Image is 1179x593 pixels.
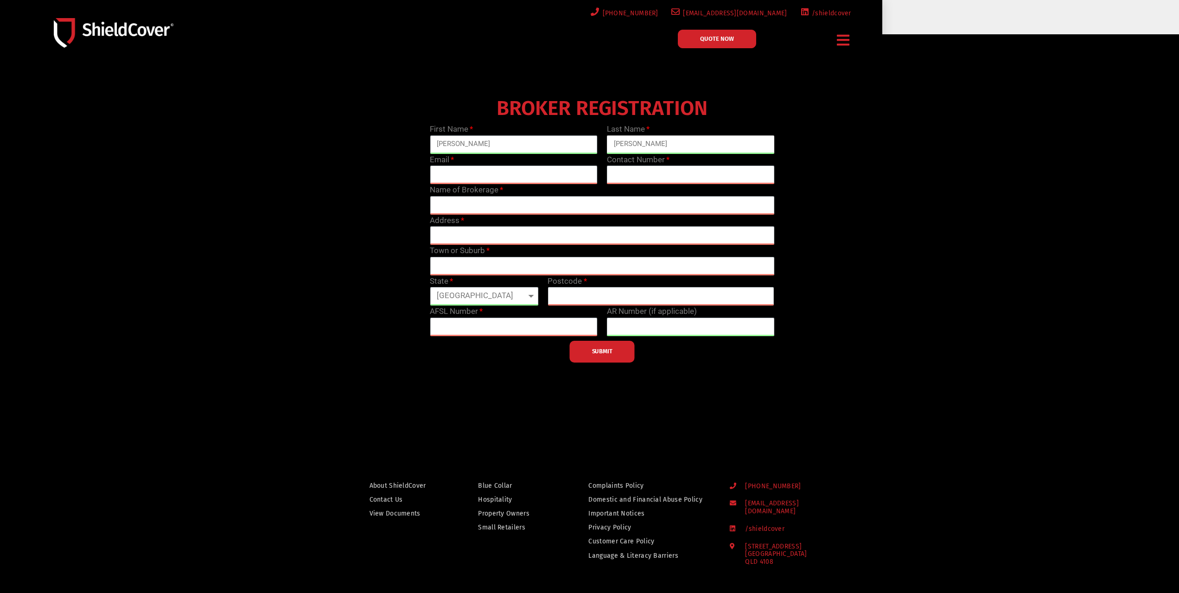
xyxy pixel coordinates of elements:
label: Contact Number [607,154,669,166]
button: SUBMIT [570,341,635,363]
span: [PHONE_NUMBER] [738,483,801,491]
span: Language & Literacy Barriers [588,550,678,561]
span: Blue Collar [478,480,512,491]
label: Email [430,154,454,166]
a: [PHONE_NUMBER] [589,7,658,19]
span: [EMAIL_ADDRESS][DOMAIN_NAME] [738,500,843,516]
a: Domestic and Financial Abuse Policy [588,494,712,505]
span: [EMAIL_ADDRESS][DOMAIN_NAME] [680,7,787,19]
span: Domestic and Financial Abuse Policy [588,494,702,505]
a: Complaints Policy [588,480,712,491]
a: Contact Us [370,494,439,505]
a: About ShieldCover [370,480,439,491]
label: Town or Suburb [430,245,490,257]
div: [GEOGRAPHIC_DATA] [745,550,807,566]
span: About ShieldCover [370,480,426,491]
span: /shieldcover [738,525,784,533]
span: Small Retailers [478,522,525,533]
a: Customer Care Policy [588,536,712,547]
span: [PHONE_NUMBER] [599,7,658,19]
div: Menu Toggle [834,29,854,51]
h4: BROKER REGISTRATION [425,103,779,114]
label: Postcode [548,275,586,287]
label: AR Number (if applicable) [607,306,697,318]
a: [EMAIL_ADDRESS][DOMAIN_NAME] [730,500,843,516]
span: View Documents [370,508,421,519]
span: SUBMIT [592,351,612,352]
a: [EMAIL_ADDRESS][DOMAIN_NAME] [669,7,787,19]
span: QUOTE NOW [700,36,734,42]
div: QLD 4108 [745,558,807,566]
a: /shieldcover [798,7,851,19]
a: /shieldcover [730,525,843,533]
label: Name of Brokerage [430,184,503,196]
a: Privacy Policy [588,522,712,533]
span: Customer Care Policy [588,536,654,547]
span: Property Owners [478,508,529,519]
label: AFSL Number [430,306,483,318]
span: Complaints Policy [588,480,644,491]
a: Property Owners [478,508,548,519]
a: View Documents [370,508,439,519]
span: Privacy Policy [588,522,631,533]
span: Important Notices [588,508,644,519]
a: Blue Collar [478,480,548,491]
label: State [430,275,453,287]
span: Hospitality [478,494,512,505]
label: First Name [430,123,473,135]
a: Hospitality [478,494,548,505]
a: Small Retailers [478,522,548,533]
label: Last Name [607,123,650,135]
img: Shield-Cover-Underwriting-Australia-logo-full [54,18,173,47]
a: QUOTE NOW [678,30,756,48]
a: Important Notices [588,508,712,519]
a: Language & Literacy Barriers [588,550,712,561]
span: /shieldcover [809,7,851,19]
span: Contact Us [370,494,403,505]
span: [STREET_ADDRESS] [738,543,807,566]
a: [PHONE_NUMBER] [730,483,843,491]
label: Address [430,215,464,227]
